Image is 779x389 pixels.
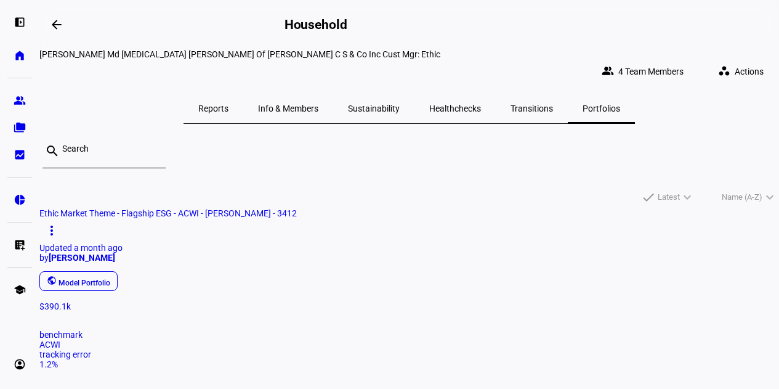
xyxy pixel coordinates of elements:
[39,208,779,369] a: Ethic Market Theme - Flagship ESG - ACWI - [PERSON_NAME] - 3412Updated a month agoby[PERSON_NAME]...
[39,208,297,218] span: Ethic Market Theme - Flagship ESG - ACWI - Koven - 3412
[39,330,83,340] span: benchmark
[618,59,684,84] span: 4 Team Members
[39,253,779,263] div: by
[583,104,620,113] span: Portfolios
[14,194,26,206] eth-mat-symbol: pie_chart
[49,253,115,263] b: [PERSON_NAME]
[14,94,26,107] eth-mat-symbol: group
[62,144,156,154] input: Search
[7,142,32,167] a: bid_landscape
[39,49,778,59] div: Suzanne J Koven Md Inh Ira Bene Of Joan C Koven C S & Co Inc Cust Mgr: Ethic
[39,301,779,311] div: $390.1k
[285,17,347,32] h2: Household
[49,17,64,32] mat-icon: arrow_backwards
[7,88,32,113] a: group
[14,358,26,371] eth-mat-symbol: account_circle
[14,49,26,62] eth-mat-symbol: home
[7,115,32,140] a: folder_copy
[641,190,656,205] mat-icon: done
[258,104,318,113] span: Info & Members
[348,104,400,113] span: Sustainability
[14,121,26,134] eth-mat-symbol: folder_copy
[511,104,553,113] span: Transitions
[698,59,778,84] eth-quick-actions: Actions
[39,243,779,253] div: Updated a month ago
[198,104,228,113] span: Reports
[592,59,698,84] button: 4 Team Members
[735,59,764,84] span: Actions
[7,43,32,68] a: home
[39,359,58,369] span: 1.2%
[14,284,26,296] eth-mat-symbol: school
[722,190,762,205] span: Name (A-Z)
[718,65,730,77] mat-icon: workspaces
[39,340,60,350] span: ACWI
[39,350,91,359] span: tracking error
[658,190,680,205] span: Latest
[429,104,481,113] span: Healthchecks
[45,144,60,158] mat-icon: search
[14,239,26,251] eth-mat-symbol: list_alt_add
[708,59,778,84] button: Actions
[602,65,614,77] mat-icon: group
[44,223,59,238] mat-icon: more_vert
[7,187,32,212] a: pie_chart
[14,16,26,28] eth-mat-symbol: left_panel_open
[14,149,26,161] eth-mat-symbol: bid_landscape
